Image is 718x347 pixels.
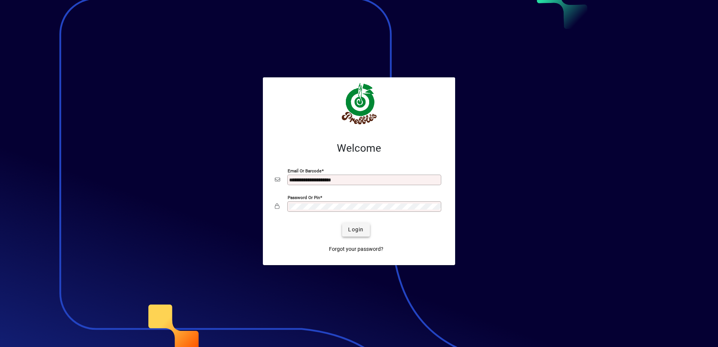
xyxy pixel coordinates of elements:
[288,168,321,173] mat-label: Email or Barcode
[348,226,364,234] span: Login
[329,245,383,253] span: Forgot your password?
[288,195,320,200] mat-label: Password or Pin
[326,243,386,256] a: Forgot your password?
[342,223,370,237] button: Login
[275,142,443,155] h2: Welcome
